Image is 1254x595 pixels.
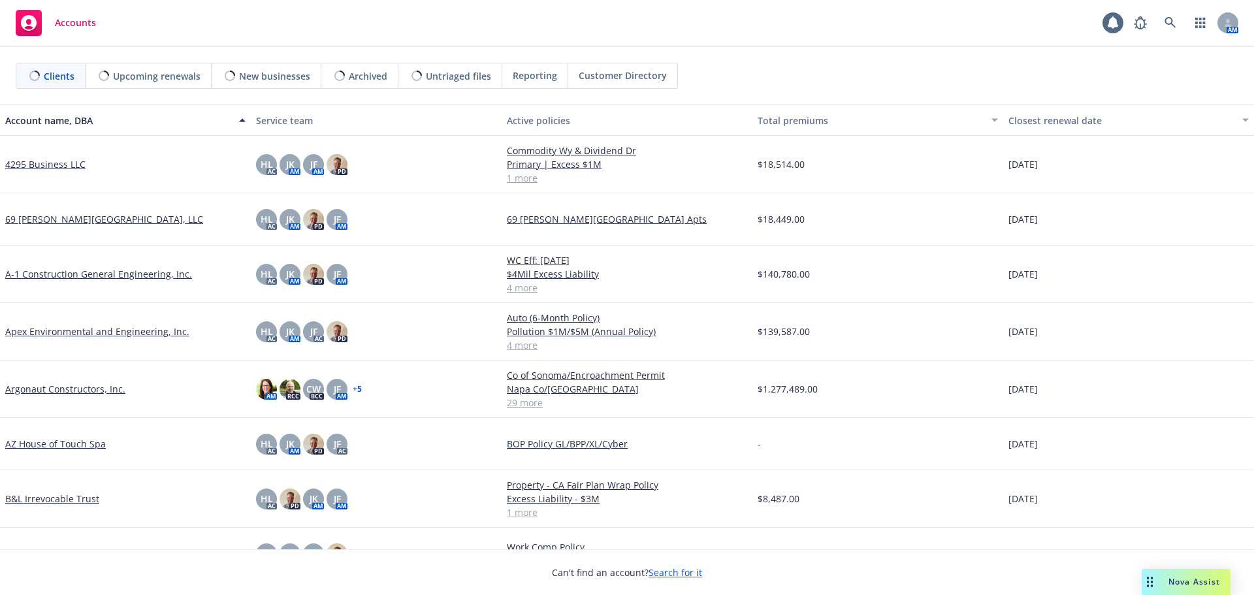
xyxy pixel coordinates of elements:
a: B&L Irrevocable Trust [5,492,99,506]
button: Closest renewal date [1003,105,1254,136]
a: 69 [PERSON_NAME][GEOGRAPHIC_DATA], LLC [5,212,203,226]
span: Reporting [513,69,557,82]
img: photo [280,489,300,509]
a: 4 more [507,281,747,295]
a: WC Eff: [DATE] [507,253,747,267]
span: JF [310,325,317,338]
button: Service team [251,105,502,136]
a: Excess Liability - $3M [507,492,747,506]
span: JK [286,267,295,281]
span: Accounts [55,18,96,28]
span: $139,587.00 [758,325,810,338]
div: Closest renewal date [1008,114,1234,127]
span: [DATE] [1008,212,1038,226]
a: Accounts [10,5,101,41]
a: Search [1157,10,1183,36]
img: photo [327,154,347,175]
span: $2,390.00 [758,547,799,560]
a: 1 more [507,171,747,185]
span: [DATE] [1008,382,1038,396]
span: JF [334,492,341,506]
span: $140,780.00 [758,267,810,281]
img: photo [327,321,347,342]
span: HL [261,267,273,281]
a: 4 more [507,338,747,352]
span: JF [334,437,341,451]
span: [DATE] [1008,267,1038,281]
span: New businesses [239,69,310,83]
div: Drag to move [1142,569,1158,595]
img: photo [327,543,347,564]
a: Search for it [649,566,702,579]
img: photo [303,434,324,455]
img: photo [280,379,300,400]
span: [DATE] [1008,492,1038,506]
span: JF [310,157,317,171]
span: [DATE] [1008,437,1038,451]
div: Active policies [507,114,747,127]
div: Service team [256,114,496,127]
a: BOP Policy GL/BPP/XL/Cyber [507,437,747,451]
a: Apex Environmental and Engineering, Inc. [5,325,189,338]
img: photo [303,264,324,285]
span: JF [334,267,341,281]
a: Napa Co/[GEOGRAPHIC_DATA] [507,382,747,396]
span: HL [261,212,273,226]
span: HL [261,157,273,171]
span: HL [261,325,273,338]
span: JK [286,437,295,451]
span: Upcoming renewals [113,69,201,83]
span: Nova Assist [1168,576,1220,587]
a: + 5 [353,385,362,393]
span: Archived [349,69,387,83]
span: HL [261,437,273,451]
span: HL [284,547,297,560]
a: 4295 Business LLC [5,157,86,171]
span: Clients [44,69,74,83]
a: 1 more [507,506,747,519]
a: Report a Bug [1127,10,1153,36]
a: $4Mil Excess Liability [507,267,747,281]
span: JK [310,547,318,560]
button: Active policies [502,105,752,136]
span: CW [306,382,321,396]
span: $8,487.00 [758,492,799,506]
span: $18,449.00 [758,212,805,226]
span: JF [334,382,341,396]
a: Pollution $1M/$5M (Annual Policy) [507,325,747,338]
a: 29 more [507,396,747,410]
span: $1,277,489.00 [758,382,818,396]
div: Account name, DBA [5,114,231,127]
a: Auto (6-Month Policy) [507,311,747,325]
a: Desert MVMT, LLC: [5,547,87,560]
a: Property - CA Fair Plan Wrap Policy [507,478,747,492]
a: Switch app [1187,10,1214,36]
a: Work Comp Policy [507,540,747,554]
span: HL [261,492,273,506]
span: Untriaged files [426,69,491,83]
span: [DATE] [1008,325,1038,338]
span: [DATE] [1008,547,1038,560]
button: Total premiums [752,105,1003,136]
span: JK [286,157,295,171]
span: JF [334,212,341,226]
span: $18,514.00 [758,157,805,171]
img: photo [303,209,324,230]
span: JK [286,212,295,226]
a: Co of Sonoma/Encroachment Permit [507,368,747,382]
a: Primary | Excess $1M [507,157,747,171]
span: JF [263,547,270,560]
span: Customer Directory [579,69,667,82]
a: Commodity Wy & Dividend Dr [507,144,747,157]
span: [DATE] [1008,157,1038,171]
a: A-1 Construction General Engineering, Inc. [5,267,192,281]
a: AZ House of Touch Spa [5,437,106,451]
img: photo [256,379,277,400]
